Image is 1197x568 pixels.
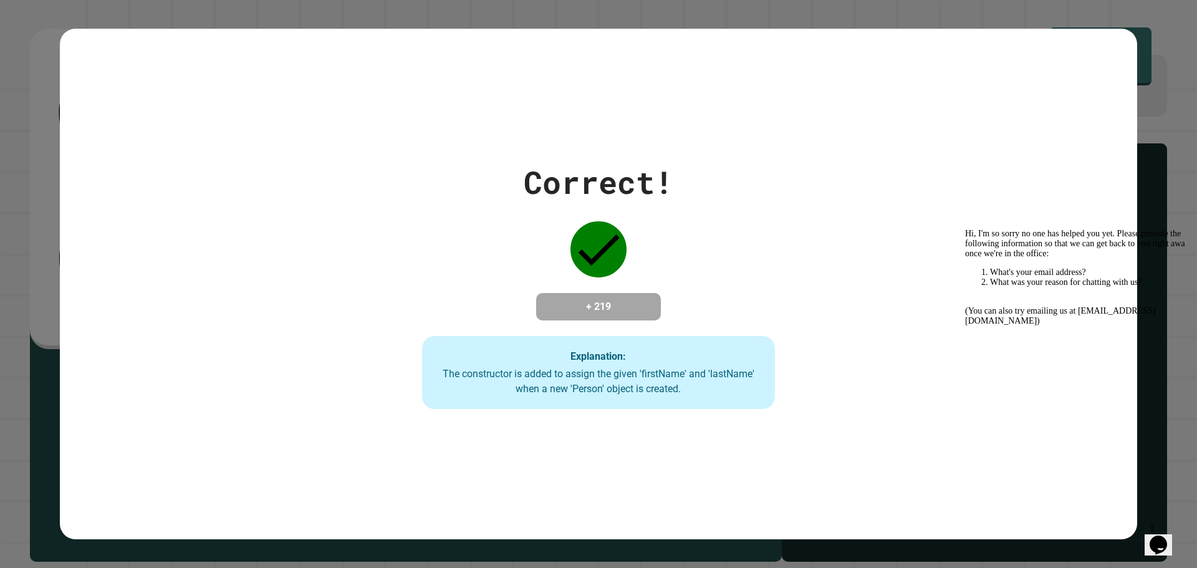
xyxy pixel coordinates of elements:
[30,44,229,54] li: What's your email address?
[960,224,1185,512] iframe: chat widget
[30,54,229,64] li: What was your reason for chatting with us?
[1145,518,1185,556] iframe: chat widget
[570,350,626,362] strong: Explanation:
[5,5,229,102] span: Hi, I'm so sorry no one has helped you yet. Please provide the following information so that we c...
[549,299,648,314] h4: + 219
[435,367,762,397] div: The constructor is added to assign the given 'firstName' and 'lastName' when a new 'Person' objec...
[524,159,673,206] div: Correct!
